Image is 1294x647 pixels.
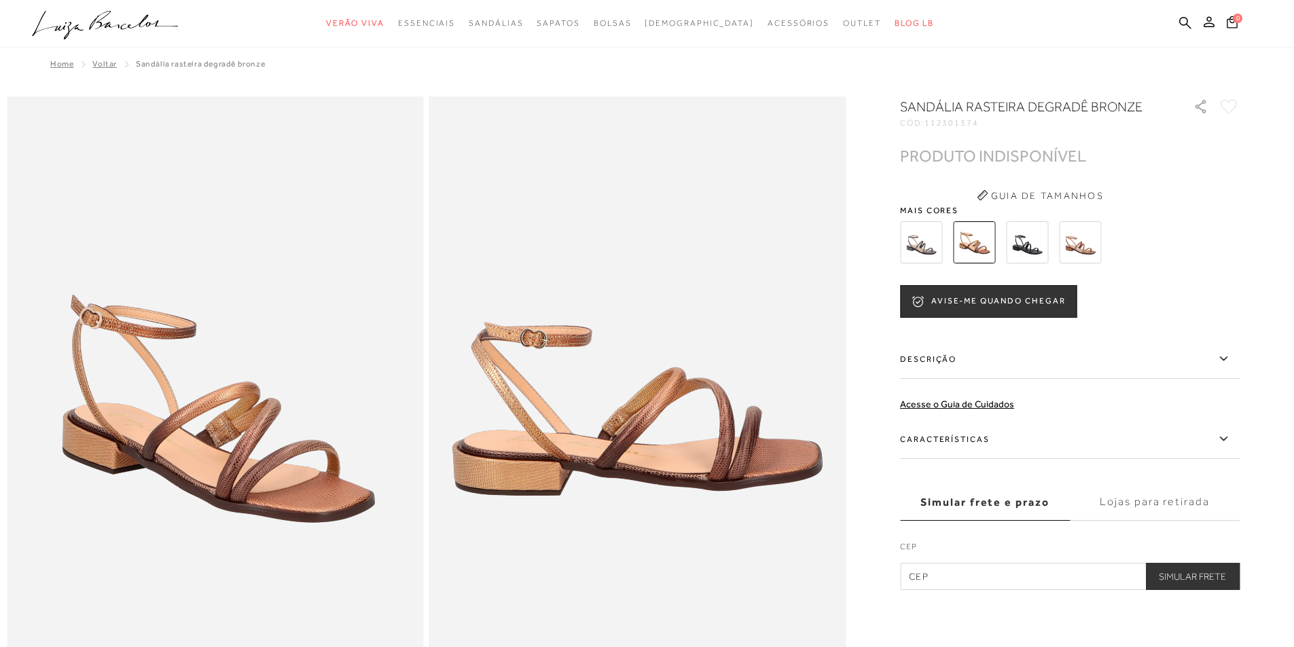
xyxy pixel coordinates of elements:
img: SANDÁLIA RASTEIRA EM COURO VERNIZ PRETO [1006,221,1048,263]
label: CEP [900,540,1240,559]
span: [DEMOGRAPHIC_DATA] [645,18,754,28]
a: Acesse o Guia de Cuidados [900,399,1014,409]
a: noSubCategoriesText [768,11,829,36]
span: 0 [1233,14,1242,23]
button: 0 [1223,15,1242,33]
img: RASTEIRA DE TIRAS FINAS COM SALTO EM COURO VERNIZ CINZA STORM [900,221,942,263]
button: AVISE-ME QUANDO CHEGAR [900,285,1077,318]
button: Guia de Tamanhos [972,185,1108,206]
span: Verão Viva [326,18,384,28]
span: Essenciais [398,18,455,28]
a: noSubCategoriesText [326,11,384,36]
span: Acessórios [768,18,829,28]
a: noSubCategoriesText [398,11,455,36]
span: Sandálias [469,18,523,28]
button: Simular Frete [1145,563,1240,590]
span: SANDÁLIA RASTEIRA DEGRADÊ BRONZE [136,59,265,69]
h1: SANDÁLIA RASTEIRA DEGRADÊ BRONZE [900,97,1155,116]
a: Voltar [92,59,117,69]
label: Simular frete e prazo [900,484,1070,521]
img: SANDÁLIA RASTEIRA DEGRADÊ BRONZE [953,221,995,263]
img: SANDÁLIA RASTEIRA EM VERNIZ CARAMELO [1059,221,1101,263]
a: BLOG LB [895,11,934,36]
span: Mais cores [900,206,1240,215]
div: PRODUTO INDISPONÍVEL [900,149,1086,163]
a: noSubCategoriesText [594,11,632,36]
span: Outlet [843,18,881,28]
a: Home [50,59,73,69]
span: Sapatos [537,18,579,28]
div: CÓD: [900,119,1172,127]
label: Lojas para retirada [1070,484,1240,521]
input: CEP [900,563,1240,590]
span: BLOG LB [895,18,934,28]
span: Bolsas [594,18,632,28]
a: noSubCategoriesText [537,11,579,36]
label: Descrição [900,339,1240,379]
a: noSubCategoriesText [469,11,523,36]
span: 112301374 [924,118,979,128]
a: noSubCategoriesText [843,11,881,36]
label: Características [900,420,1240,459]
a: noSubCategoriesText [645,11,754,36]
